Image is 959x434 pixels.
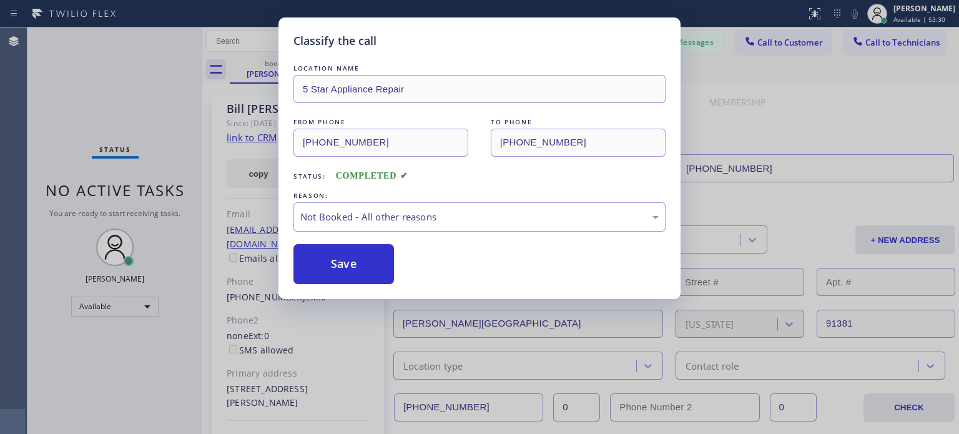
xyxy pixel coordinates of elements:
[293,116,468,129] div: FROM PHONE
[293,62,666,75] div: LOCATION NAME
[293,129,468,157] input: From phone
[491,129,666,157] input: To phone
[293,172,326,180] span: Status:
[293,189,666,202] div: REASON:
[491,116,666,129] div: TO PHONE
[293,244,394,284] button: Save
[293,32,376,49] h5: Classify the call
[300,210,659,224] div: Not Booked - All other reasons
[336,171,408,180] span: COMPLETED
